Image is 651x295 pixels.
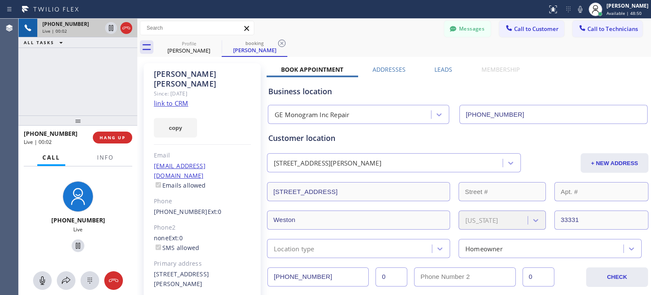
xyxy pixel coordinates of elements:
[373,65,406,73] label: Addresses
[223,46,287,54] div: [PERSON_NAME]
[267,267,369,287] input: Phone Number
[105,22,117,34] button: Hold Customer
[574,3,586,15] button: Mute
[154,244,199,252] label: SMS allowed
[24,129,78,138] span: [PHONE_NUMBER]
[223,40,287,46] div: booking
[275,110,349,120] div: GE Monogram Inc Repair
[156,182,161,188] input: Emails allowed
[154,208,208,216] a: [PHONE_NUMBER]
[154,270,251,289] div: [STREET_ADDRESS][PERSON_NAME]
[42,20,89,28] span: [PHONE_NUMBER]
[93,132,132,143] button: HANG UP
[97,154,114,161] span: Info
[573,21,643,37] button: Call to Technicians
[581,153,648,173] button: + NEW ADDRESS
[587,25,638,33] span: Call to Technicians
[523,267,554,287] input: Ext. 2
[223,38,287,56] div: Tammy Fayne
[24,138,52,146] span: Live | 00:02
[414,267,515,287] input: Phone Number 2
[120,22,132,34] button: Hang up
[157,47,221,54] div: [PERSON_NAME]
[140,21,254,35] input: Search
[267,211,450,230] input: City
[154,181,206,189] label: Emails allowed
[268,86,647,97] div: Business location
[376,267,407,287] input: Ext.
[554,182,648,201] input: Apt. #
[154,118,197,138] button: copy
[274,244,314,253] div: Location type
[268,132,647,144] div: Customer location
[267,182,450,201] input: Address
[104,271,123,290] button: Hang up
[459,105,648,124] input: Phone Number
[154,259,251,269] div: Primary address
[24,39,54,45] span: ALL TASKS
[92,149,119,166] button: Info
[459,182,546,201] input: Street #
[514,25,559,33] span: Call to Customer
[157,38,221,57] div: Lisa Podell
[51,216,105,224] span: [PHONE_NUMBER]
[156,244,161,250] input: SMS allowed
[72,239,84,252] button: Hold Customer
[42,154,60,161] span: Call
[100,135,125,140] span: HANG UP
[157,40,221,47] div: Profile
[154,99,188,107] a: link to CRM
[586,267,648,287] button: CHECK
[434,65,452,73] label: Leads
[606,2,648,9] div: [PERSON_NAME]
[154,233,251,253] div: none
[554,211,648,230] input: ZIP
[33,271,52,290] button: Mute
[499,21,564,37] button: Call to Customer
[81,271,99,290] button: Open dialpad
[154,69,251,89] div: [PERSON_NAME] [PERSON_NAME]
[154,223,251,233] div: Phone2
[154,162,206,180] a: [EMAIL_ADDRESS][DOMAIN_NAME]
[154,89,251,98] div: Since: [DATE]
[37,149,65,166] button: Call
[154,197,251,206] div: Phone
[42,28,67,34] span: Live | 00:02
[444,21,491,37] button: Messages
[169,234,183,242] span: Ext: 0
[154,151,251,160] div: Email
[281,65,343,73] label: Book Appointment
[19,37,71,48] button: ALL TASKS
[274,158,381,168] div: [STREET_ADDRESS][PERSON_NAME]
[606,10,642,16] span: Available | 48:50
[73,226,83,233] span: Live
[465,244,503,253] div: Homeowner
[208,208,222,216] span: Ext: 0
[481,65,520,73] label: Membership
[57,271,75,290] button: Open directory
